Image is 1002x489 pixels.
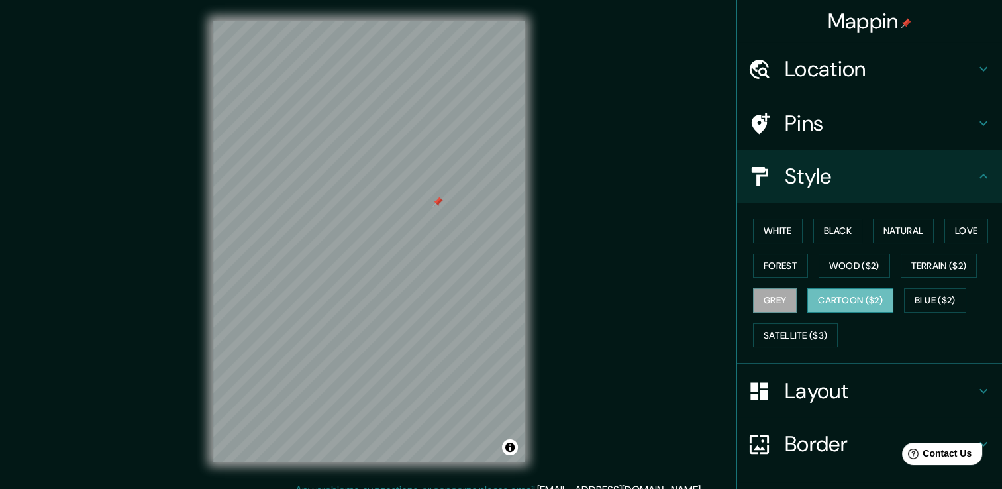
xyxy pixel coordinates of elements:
iframe: Help widget launcher [884,437,987,474]
h4: Mappin [828,8,912,34]
button: Satellite ($3) [753,323,838,348]
h4: Location [785,56,976,82]
button: Blue ($2) [904,288,966,313]
img: pin-icon.png [901,18,911,28]
button: Natural [873,219,934,243]
button: Forest [753,254,808,278]
button: Grey [753,288,797,313]
h4: Layout [785,378,976,404]
div: Layout [737,364,1002,417]
canvas: Map [213,21,525,462]
h4: Style [785,163,976,190]
button: White [753,219,803,243]
h4: Pins [785,110,976,136]
button: Toggle attribution [502,439,518,455]
h4: Border [785,431,976,457]
button: Love [944,219,988,243]
button: Black [813,219,863,243]
div: Pins [737,97,1002,150]
div: Style [737,150,1002,203]
button: Terrain ($2) [901,254,977,278]
button: Cartoon ($2) [807,288,893,313]
div: Location [737,42,1002,95]
div: Border [737,417,1002,470]
button: Wood ($2) [819,254,890,278]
